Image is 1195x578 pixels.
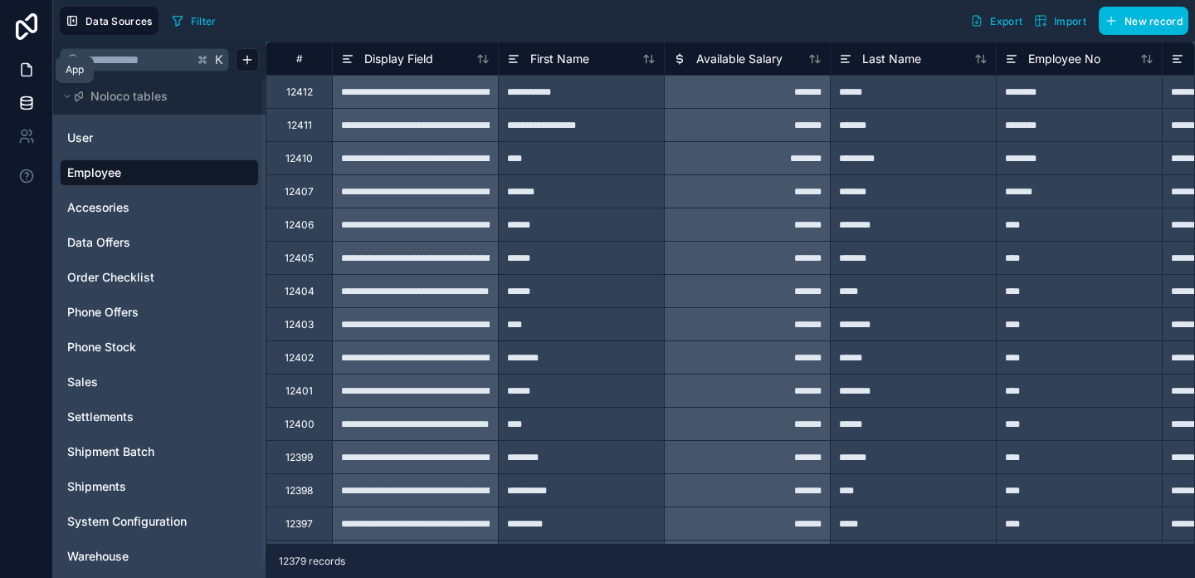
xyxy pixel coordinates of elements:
[1054,15,1086,27] span: Import
[67,339,136,355] span: Phone Stock
[67,513,248,530] a: System Configuration
[364,51,433,67] span: Display Field
[90,88,168,105] span: Noloco tables
[1028,7,1092,35] button: Import
[990,15,1022,27] span: Export
[60,264,259,291] div: Order Checklist
[213,54,225,66] span: K
[67,199,129,216] span: Accesories
[67,269,154,286] span: Order Checklist
[67,130,93,146] span: User
[285,152,313,165] div: 12410
[67,478,248,495] a: Shipments
[67,513,187,530] span: System Configuration
[67,164,121,181] span: Employee
[1099,7,1188,35] button: New record
[285,351,314,365] div: 12402
[60,404,259,430] div: Settlements
[60,508,259,535] div: System Configuration
[60,159,259,186] div: Employee
[67,409,134,425] span: Settlements
[67,443,154,460] span: Shipment Batch
[286,86,313,99] div: 12412
[60,334,259,360] div: Phone Stock
[67,234,248,251] a: Data Offers
[696,51,783,67] span: Available Salary
[191,15,217,27] span: Filter
[66,63,84,76] div: App
[60,194,259,221] div: Accesories
[862,51,921,67] span: Last Name
[287,119,312,132] div: 12411
[285,517,313,531] div: 12397
[60,543,259,570] div: Warehouse
[285,418,315,431] div: 12400
[67,548,248,565] a: Warehouse
[279,555,345,568] span: 12379 records
[285,285,315,298] div: 12404
[67,409,248,425] a: Settlements
[67,374,248,390] a: Sales
[60,369,259,395] div: Sales
[60,7,159,35] button: Data Sources
[67,234,130,251] span: Data Offers
[60,299,259,326] div: Phone Offers
[60,85,249,108] button: Noloco tables
[285,318,314,331] div: 12403
[165,8,222,33] button: Filter
[60,229,259,256] div: Data Offers
[85,15,153,27] span: Data Sources
[285,385,313,398] div: 12401
[964,7,1028,35] button: Export
[285,451,313,464] div: 12399
[67,548,129,565] span: Warehouse
[67,199,248,216] a: Accesories
[285,185,314,198] div: 12407
[285,252,314,265] div: 12405
[67,374,98,390] span: Sales
[67,443,248,460] a: Shipment Batch
[285,484,313,497] div: 12398
[67,304,248,321] a: Phone Offers
[279,52,319,65] div: #
[285,218,314,232] div: 12406
[530,51,589,67] span: First Name
[60,473,259,500] div: Shipments
[60,125,259,151] div: User
[1092,7,1188,35] a: New record
[67,269,248,286] a: Order Checklist
[67,164,248,181] a: Employee
[1028,51,1100,67] span: Employee No
[67,478,126,495] span: Shipments
[1124,15,1183,27] span: New record
[67,304,139,321] span: Phone Offers
[67,339,248,355] a: Phone Stock
[60,438,259,465] div: Shipment Batch
[67,130,248,146] a: User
